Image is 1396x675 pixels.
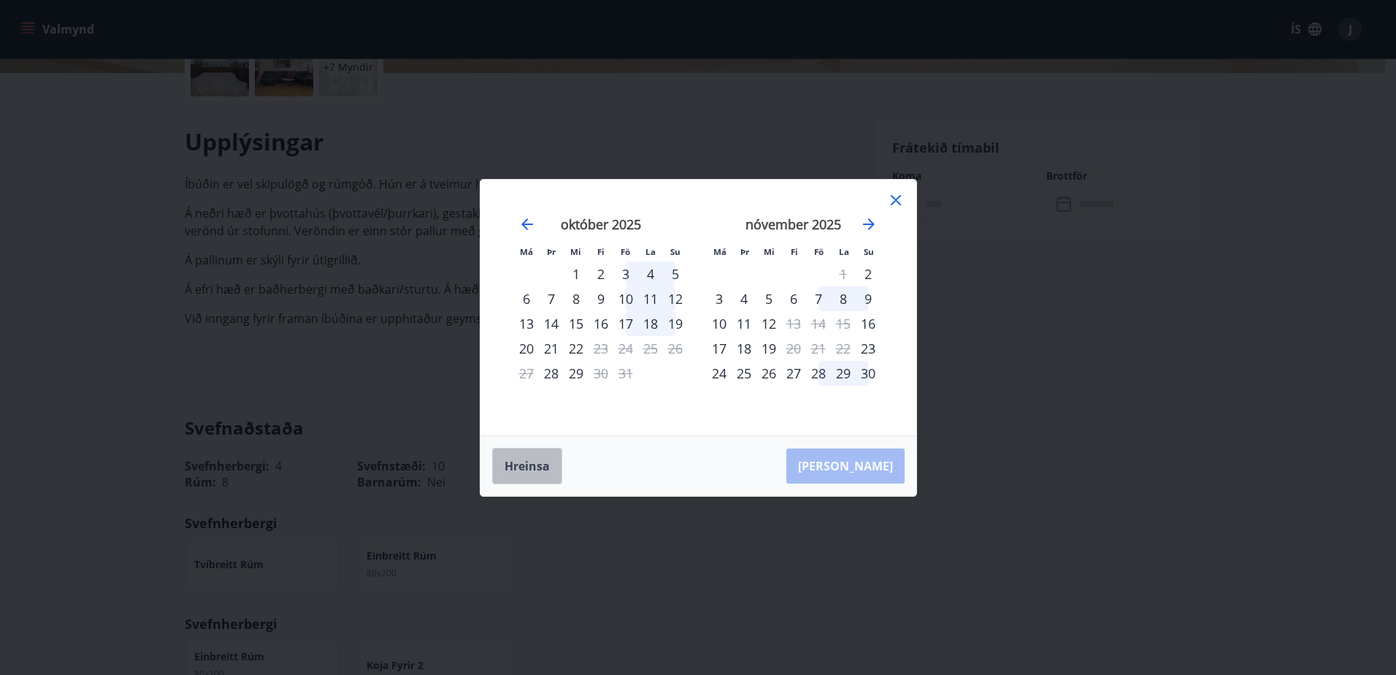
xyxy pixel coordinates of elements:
div: 9 [588,286,613,311]
td: fimmtudagur, 2. október 2025 [588,262,613,286]
small: Fi [597,246,605,257]
td: Not available. mánudagur, 27. október 2025 [514,361,539,386]
div: 12 [663,286,688,311]
small: La [839,246,849,257]
td: föstudagur, 3. október 2025 [613,262,638,286]
td: þriðjudagur, 18. nóvember 2025 [732,336,756,361]
div: 30 [856,361,881,386]
div: 20 [514,336,539,361]
div: Aðeins innritun í boði [856,311,881,336]
div: 4 [638,262,663,286]
small: Su [864,246,874,257]
td: laugardagur, 29. nóvember 2025 [831,361,856,386]
div: 11 [732,311,756,336]
div: 11 [638,286,663,311]
td: fimmtudagur, 9. október 2025 [588,286,613,311]
button: Hreinsa [492,448,562,484]
div: 14 [539,311,564,336]
td: mánudagur, 3. nóvember 2025 [707,286,732,311]
td: mánudagur, 17. nóvember 2025 [707,336,732,361]
small: Fö [814,246,824,257]
div: 8 [831,286,856,311]
div: 28 [806,361,831,386]
td: þriðjudagur, 25. nóvember 2025 [732,361,756,386]
td: mánudagur, 10. nóvember 2025 [707,311,732,336]
td: laugardagur, 4. október 2025 [638,262,663,286]
td: miðvikudagur, 19. nóvember 2025 [756,336,781,361]
div: 12 [756,311,781,336]
div: 21 [539,336,564,361]
td: sunnudagur, 5. október 2025 [663,262,688,286]
small: Mi [764,246,775,257]
div: 26 [756,361,781,386]
div: 7 [806,286,831,311]
small: Fö [621,246,630,257]
div: 6 [514,286,539,311]
td: miðvikudagur, 1. október 2025 [564,262,588,286]
div: 18 [732,336,756,361]
div: 18 [638,311,663,336]
div: 10 [707,311,732,336]
small: Su [670,246,680,257]
td: Not available. fimmtudagur, 13. nóvember 2025 [781,311,806,336]
div: 3 [707,286,732,311]
div: 27 [781,361,806,386]
div: Move forward to switch to the next month. [860,216,878,233]
td: sunnudagur, 23. nóvember 2025 [856,336,881,361]
div: 17 [707,336,732,361]
td: Not available. laugardagur, 22. nóvember 2025 [831,336,856,361]
td: mánudagur, 20. október 2025 [514,336,539,361]
td: miðvikudagur, 5. nóvember 2025 [756,286,781,311]
td: Not available. föstudagur, 14. nóvember 2025 [806,311,831,336]
td: fimmtudagur, 27. nóvember 2025 [781,361,806,386]
strong: nóvember 2025 [745,216,841,233]
div: Aðeins útritun í boði [781,336,806,361]
td: Not available. laugardagur, 1. nóvember 2025 [831,262,856,286]
td: þriðjudagur, 4. nóvember 2025 [732,286,756,311]
div: 7 [539,286,564,311]
div: Calendar [498,197,899,418]
td: laugardagur, 8. nóvember 2025 [831,286,856,311]
div: Aðeins útritun í boði [588,361,613,386]
td: sunnudagur, 2. nóvember 2025 [856,262,881,286]
small: Mi [570,246,581,257]
td: mánudagur, 13. október 2025 [514,311,539,336]
div: 4 [732,286,756,311]
div: Move backward to switch to the previous month. [518,216,536,233]
div: 9 [856,286,881,311]
td: Not available. laugardagur, 15. nóvember 2025 [831,311,856,336]
div: 22 [564,336,588,361]
td: þriðjudagur, 11. nóvember 2025 [732,311,756,336]
strong: október 2025 [561,216,641,233]
small: Þr [740,246,749,257]
div: Aðeins útritun í boði [781,311,806,336]
td: Not available. fimmtudagur, 23. október 2025 [588,336,613,361]
td: föstudagur, 28. nóvember 2025 [806,361,831,386]
small: Má [520,246,533,257]
td: þriðjudagur, 14. október 2025 [539,311,564,336]
td: miðvikudagur, 29. október 2025 [564,361,588,386]
div: 19 [756,336,781,361]
td: sunnudagur, 9. nóvember 2025 [856,286,881,311]
div: 2 [588,262,613,286]
td: Not available. sunnudagur, 26. október 2025 [663,336,688,361]
small: Má [713,246,726,257]
td: laugardagur, 11. október 2025 [638,286,663,311]
td: fimmtudagur, 16. október 2025 [588,311,613,336]
td: Not available. föstudagur, 21. nóvember 2025 [806,336,831,361]
td: þriðjudagur, 7. október 2025 [539,286,564,311]
div: Aðeins innritun í boði [539,361,564,386]
div: Aðeins innritun í boði [856,262,881,286]
div: 8 [564,286,588,311]
div: 29 [564,361,588,386]
td: Not available. laugardagur, 25. október 2025 [638,336,663,361]
td: miðvikudagur, 8. október 2025 [564,286,588,311]
small: Fi [791,246,798,257]
div: 16 [588,311,613,336]
div: 25 [732,361,756,386]
td: þriðjudagur, 21. október 2025 [539,336,564,361]
div: 24 [707,361,732,386]
div: 3 [613,262,638,286]
td: Not available. föstudagur, 31. október 2025 [613,361,638,386]
div: 19 [663,311,688,336]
